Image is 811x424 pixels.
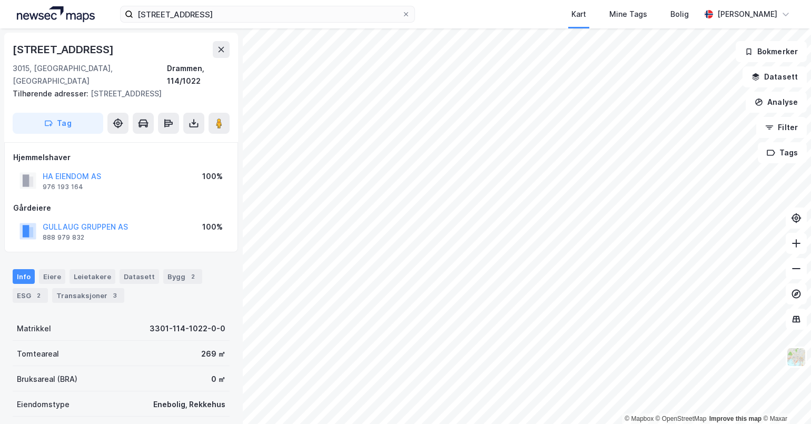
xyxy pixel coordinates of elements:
a: OpenStreetMap [656,415,707,422]
div: Hjemmelshaver [13,151,229,164]
span: Tilhørende adresser: [13,89,91,98]
div: [STREET_ADDRESS] [13,41,116,58]
div: Bruksareal (BRA) [17,373,77,386]
div: Datasett [120,269,159,284]
div: [STREET_ADDRESS] [13,87,221,100]
input: Søk på adresse, matrikkel, gårdeiere, leietakere eller personer [133,6,402,22]
div: Bolig [670,8,689,21]
a: Improve this map [709,415,761,422]
a: Mapbox [625,415,654,422]
div: 100% [202,170,223,183]
div: 888 979 832 [43,233,84,242]
div: 269 ㎡ [201,348,225,360]
div: Kontrollprogram for chat [758,373,811,424]
button: Datasett [743,66,807,87]
div: Info [13,269,35,284]
button: Tag [13,113,103,134]
button: Filter [756,117,807,138]
div: Tomteareal [17,348,59,360]
img: Z [786,347,806,367]
div: 3 [110,290,120,301]
img: logo.a4113a55bc3d86da70a041830d287a7e.svg [17,6,95,22]
div: Enebolig, Rekkehus [153,398,225,411]
div: 2 [33,290,44,301]
div: 2 [187,271,198,282]
div: 3301-114-1022-0-0 [150,322,225,335]
div: Transaksjoner [52,288,124,303]
div: Gårdeiere [13,202,229,214]
button: Bokmerker [736,41,807,62]
button: Analyse [746,92,807,113]
div: ESG [13,288,48,303]
button: Tags [758,142,807,163]
iframe: Chat Widget [758,373,811,424]
div: 0 ㎡ [211,373,225,386]
div: 976 193 164 [43,183,83,191]
div: 100% [202,221,223,233]
div: [PERSON_NAME] [717,8,777,21]
div: Bygg [163,269,202,284]
div: Matrikkel [17,322,51,335]
div: Eiere [39,269,65,284]
div: Mine Tags [609,8,647,21]
div: Leietakere [70,269,115,284]
div: Eiendomstype [17,398,70,411]
div: Kart [571,8,586,21]
div: Drammen, 114/1022 [167,62,230,87]
div: 3015, [GEOGRAPHIC_DATA], [GEOGRAPHIC_DATA] [13,62,167,87]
